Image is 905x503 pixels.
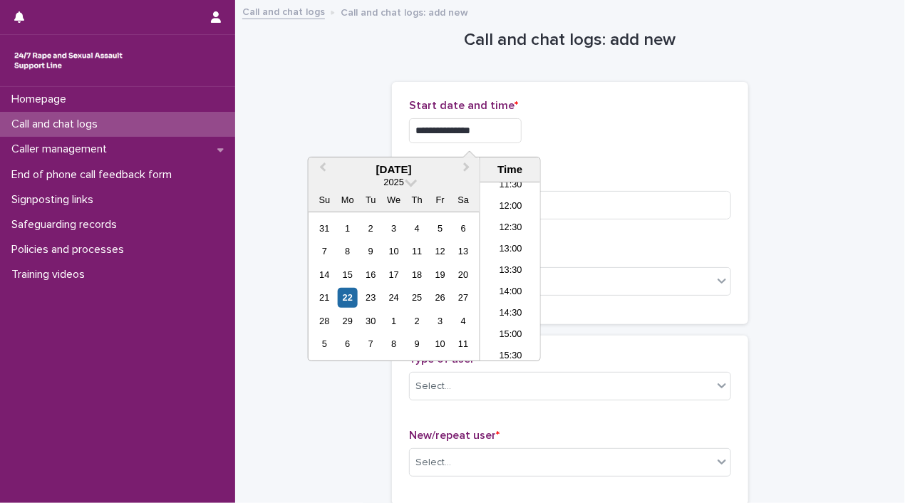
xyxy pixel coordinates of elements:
[409,100,518,111] span: Start date and time
[384,288,403,307] div: Choose Wednesday, September 24th, 2025
[480,175,541,197] li: 11:30
[408,311,427,331] div: Choose Thursday, October 2nd, 2025
[384,311,403,331] div: Choose Wednesday, October 1st, 2025
[454,242,473,261] div: Choose Saturday, September 13th, 2025
[480,239,541,261] li: 13:00
[480,218,541,239] li: 12:30
[408,334,427,353] div: Choose Thursday, October 9th, 2025
[408,242,427,261] div: Choose Thursday, September 11th, 2025
[315,242,334,261] div: Choose Sunday, September 7th, 2025
[361,265,381,284] div: Choose Tuesday, September 16th, 2025
[480,197,541,218] li: 12:00
[338,219,357,238] div: Choose Monday, September 1st, 2025
[384,177,404,187] span: 2025
[484,163,537,176] div: Time
[315,334,334,353] div: Choose Sunday, October 5th, 2025
[454,288,473,307] div: Choose Saturday, September 27th, 2025
[430,265,450,284] div: Choose Friday, September 19th, 2025
[480,346,541,368] li: 15:30
[409,430,500,441] span: New/repeat user
[6,268,96,281] p: Training videos
[361,190,381,209] div: Tu
[430,219,450,238] div: Choose Friday, September 5th, 2025
[6,243,135,256] p: Policies and processes
[384,334,403,353] div: Choose Wednesday, October 8th, 2025
[384,190,403,209] div: We
[454,190,473,209] div: Sa
[361,334,381,353] div: Choose Tuesday, October 7th, 2025
[454,311,473,331] div: Choose Saturday, October 4th, 2025
[384,219,403,238] div: Choose Wednesday, September 3rd, 2025
[384,265,403,284] div: Choose Wednesday, September 17th, 2025
[430,288,450,307] div: Choose Friday, September 26th, 2025
[6,142,118,156] p: Caller management
[315,265,334,284] div: Choose Sunday, September 14th, 2025
[408,219,427,238] div: Choose Thursday, September 4th, 2025
[430,311,450,331] div: Choose Friday, October 3rd, 2025
[415,455,451,470] div: Select...
[338,288,357,307] div: Choose Monday, September 22nd, 2025
[457,159,480,182] button: Next Month
[338,242,357,261] div: Choose Monday, September 8th, 2025
[361,219,381,238] div: Choose Tuesday, September 2nd, 2025
[409,353,478,365] span: Type of user
[480,282,541,304] li: 14:00
[338,334,357,353] div: Choose Monday, October 6th, 2025
[361,242,381,261] div: Choose Tuesday, September 9th, 2025
[242,3,325,19] a: Call and chat logs
[310,159,333,182] button: Previous Month
[338,265,357,284] div: Choose Monday, September 15th, 2025
[430,242,450,261] div: Choose Friday, September 12th, 2025
[11,46,125,75] img: rhQMoQhaT3yELyF149Cw
[315,219,334,238] div: Choose Sunday, August 31st, 2025
[430,334,450,353] div: Choose Friday, October 10th, 2025
[430,190,450,209] div: Fr
[361,311,381,331] div: Choose Tuesday, September 30th, 2025
[384,242,403,261] div: Choose Wednesday, September 10th, 2025
[361,288,381,307] div: Choose Tuesday, September 23rd, 2025
[341,4,468,19] p: Call and chat logs: add new
[480,325,541,346] li: 15:00
[6,118,109,131] p: Call and chat logs
[6,193,105,207] p: Signposting links
[454,265,473,284] div: Choose Saturday, September 20th, 2025
[480,261,541,282] li: 13:30
[309,163,480,176] div: [DATE]
[415,379,451,394] div: Select...
[454,219,473,238] div: Choose Saturday, September 6th, 2025
[315,190,334,209] div: Su
[408,265,427,284] div: Choose Thursday, September 18th, 2025
[6,168,183,182] p: End of phone call feedback form
[6,93,78,106] p: Homepage
[480,304,541,325] li: 14:30
[313,217,475,356] div: month 2025-09
[408,190,427,209] div: Th
[6,218,128,232] p: Safeguarding records
[392,30,748,51] h1: Call and chat logs: add new
[338,311,357,331] div: Choose Monday, September 29th, 2025
[454,334,473,353] div: Choose Saturday, October 11th, 2025
[315,311,334,331] div: Choose Sunday, September 28th, 2025
[338,190,357,209] div: Mo
[315,288,334,307] div: Choose Sunday, September 21st, 2025
[408,288,427,307] div: Choose Thursday, September 25th, 2025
